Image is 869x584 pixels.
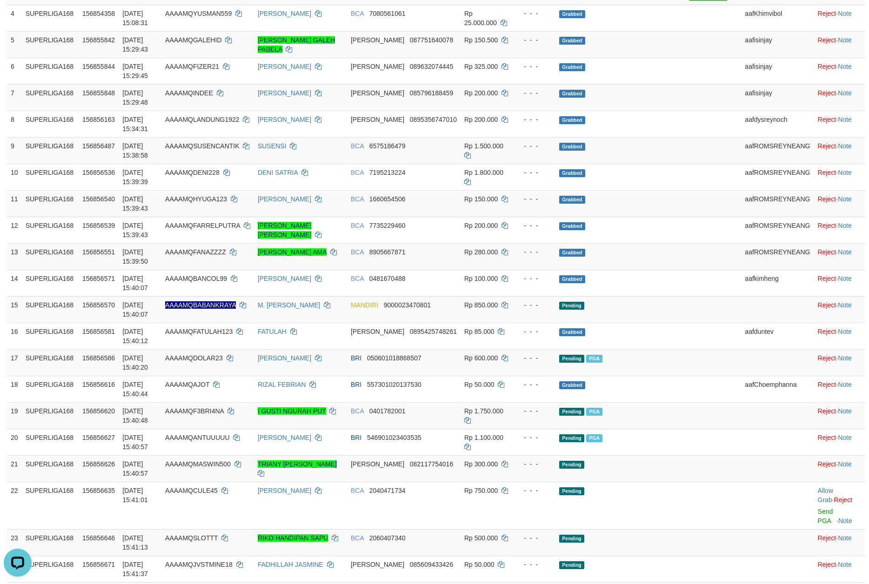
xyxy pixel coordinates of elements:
[516,380,552,389] div: - - -
[838,434,852,441] a: Note
[838,328,852,335] a: Note
[82,222,115,229] span: 156856539
[818,63,836,70] a: Reject
[369,248,406,256] span: Copy 8905667871 to clipboard
[351,354,361,362] span: BRI
[559,408,584,416] span: Pending
[741,376,814,402] td: aafChoemphanna
[516,141,552,151] div: - - -
[838,248,852,256] a: Note
[516,533,552,543] div: - - -
[741,137,814,164] td: aafROMSREYNEANG
[122,89,148,106] span: [DATE] 15:29:48
[7,164,22,190] td: 10
[122,275,148,292] span: [DATE] 15:40:07
[22,455,79,482] td: SUPERLIGA168
[351,116,404,123] span: [PERSON_NAME]
[838,301,852,309] a: Note
[516,353,552,363] div: - - -
[7,111,22,137] td: 8
[559,487,584,495] span: Pending
[814,137,865,164] td: ·
[410,36,453,44] span: Copy 087751640078 to clipboard
[741,323,814,349] td: aafduntev
[165,301,236,309] span: Nama rekening ada tanda titik/strip, harap diedit
[516,486,552,495] div: - - -
[818,116,836,123] a: Reject
[165,10,232,17] span: AAAAMQYUSMAN559
[22,429,79,455] td: SUPERLIGA168
[7,190,22,217] td: 11
[22,137,79,164] td: SUPERLIGA168
[122,487,148,504] span: [DATE] 15:41:01
[818,534,836,542] a: Reject
[258,36,335,53] a: [PERSON_NAME] GALEH PABELA
[814,482,865,529] td: ·
[351,248,364,256] span: BCA
[122,434,148,451] span: [DATE] 15:40:57
[165,195,227,203] span: AAAAMQHYUGA123
[258,534,328,542] a: RIKO HANDIPAN SAPU
[814,164,865,190] td: ·
[586,434,602,442] span: Marked by aafsengchandara
[410,460,453,468] span: Copy 082117754016 to clipboard
[814,323,865,349] td: ·
[22,111,79,137] td: SUPERLIGA168
[838,36,852,44] a: Note
[464,275,498,282] span: Rp 100.000
[7,429,22,455] td: 20
[351,460,404,468] span: [PERSON_NAME]
[82,434,115,441] span: 156856627
[559,355,584,363] span: Pending
[22,529,79,556] td: SUPERLIGA168
[818,248,836,256] a: Reject
[122,10,148,27] span: [DATE] 15:08:31
[351,10,364,17] span: BCA
[516,406,552,416] div: - - -
[814,296,865,323] td: ·
[122,116,148,133] span: [DATE] 15:34:31
[516,274,552,283] div: - - -
[516,433,552,442] div: - - -
[464,381,495,388] span: Rp 50.000
[82,63,115,70] span: 156855844
[834,496,853,504] a: Reject
[516,115,552,124] div: - - -
[464,10,497,27] span: Rp 25.000.000
[818,381,836,388] a: Reject
[165,222,240,229] span: AAAAMQFARRELPUTRA
[122,407,148,424] span: [DATE] 15:40:48
[258,328,287,335] a: FATULAH
[838,407,852,415] a: Note
[818,354,836,362] a: Reject
[838,116,852,123] a: Note
[741,270,814,296] td: aafkimheng
[741,5,814,31] td: aafKhimvibol
[464,328,495,335] span: Rp 85.000
[741,243,814,270] td: aafROMSREYNEANG
[464,434,503,441] span: Rp 1.100.000
[351,169,364,176] span: BCA
[367,354,421,362] span: Copy 050601018868507 to clipboard
[258,434,311,441] a: [PERSON_NAME]
[258,222,311,239] a: [PERSON_NAME] [PERSON_NAME]
[122,169,148,186] span: [DATE] 15:39:39
[351,89,404,97] span: [PERSON_NAME]
[7,270,22,296] td: 14
[22,270,79,296] td: SUPERLIGA168
[838,63,852,70] a: Note
[22,164,79,190] td: SUPERLIGA168
[351,301,378,309] span: MANDIRI
[82,407,115,415] span: 156856620
[464,301,498,309] span: Rp 850.000
[838,89,852,97] a: Note
[818,36,836,44] a: Reject
[516,194,552,204] div: - - -
[516,247,552,257] div: - - -
[258,169,298,176] a: DENI SATRIA
[7,323,22,349] td: 16
[838,517,852,524] a: Note
[122,36,148,53] span: [DATE] 15:29:43
[814,217,865,243] td: ·
[165,275,227,282] span: AAAAMQBANCOL99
